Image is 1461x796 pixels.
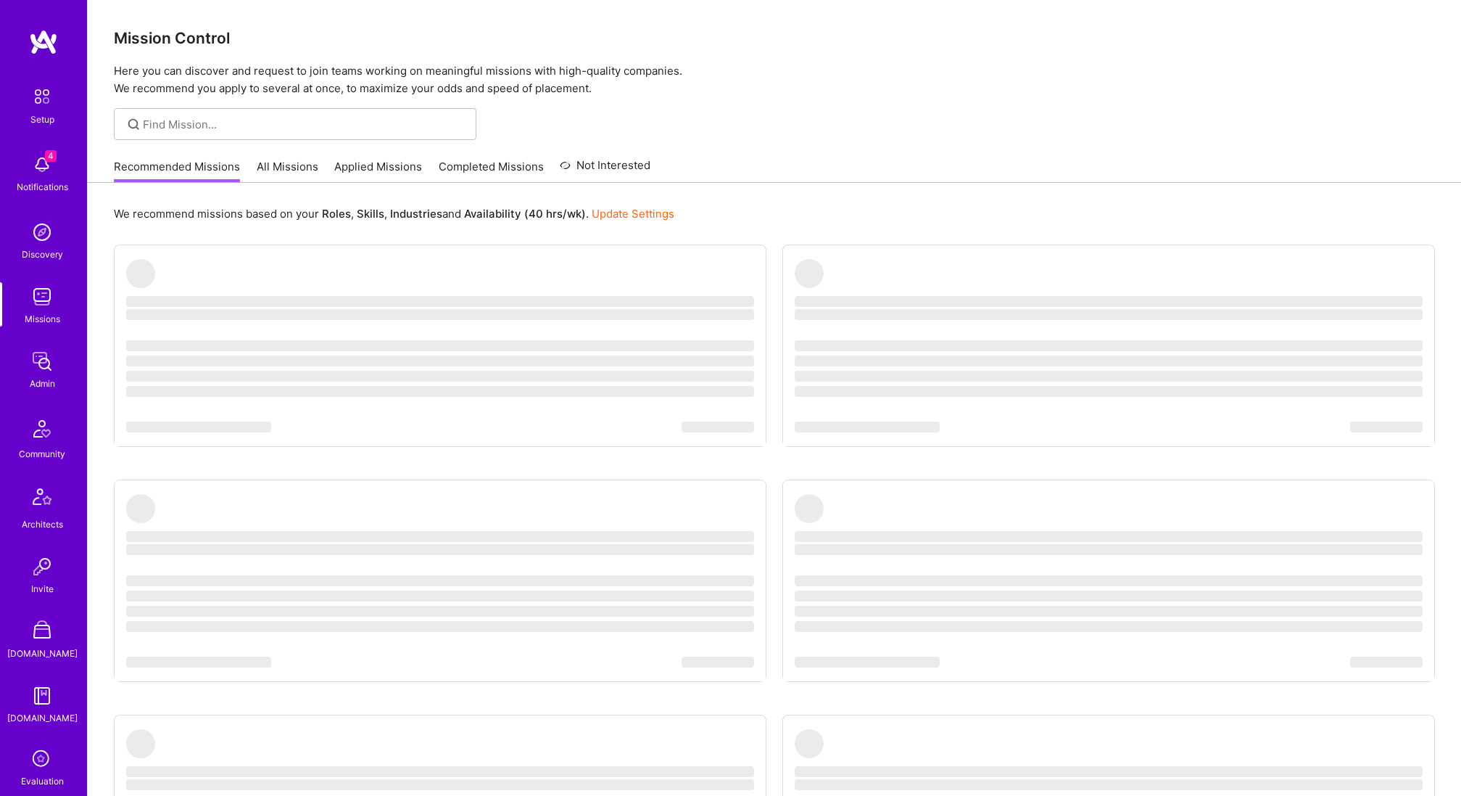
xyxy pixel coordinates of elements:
[28,681,57,710] img: guide book
[31,581,54,596] div: Invite
[143,117,465,132] input: Find Mission...
[592,207,674,221] a: Update Settings
[30,376,55,391] div: Admin
[22,247,63,262] div: Discovery
[30,112,54,127] div: Setup
[125,116,142,133] i: icon SearchGrey
[114,29,1435,47] h3: Mission Control
[45,150,57,162] span: 4
[22,517,63,532] div: Architects
[114,206,674,221] p: We recommend missions based on your , , and .
[390,207,442,221] b: Industries
[334,159,422,183] a: Applied Missions
[257,159,318,183] a: All Missions
[28,150,57,179] img: bell
[28,617,57,646] img: A Store
[25,411,59,446] img: Community
[28,746,56,774] i: icon SelectionTeam
[19,446,65,461] div: Community
[28,218,57,247] img: discovery
[29,29,58,55] img: logo
[28,552,57,581] img: Invite
[25,482,59,517] img: Architects
[7,710,78,726] div: [DOMAIN_NAME]
[357,207,384,221] b: Skills
[21,774,64,789] div: Evaluation
[464,207,586,221] b: Availability (40 hrs/wk)
[114,62,1435,97] p: Here you can discover and request to join teams working on meaningful missions with high-quality ...
[7,646,78,661] div: [DOMAIN_NAME]
[560,157,650,183] a: Not Interested
[114,159,240,183] a: Recommended Missions
[439,159,544,183] a: Completed Missions
[17,179,68,194] div: Notifications
[322,207,351,221] b: Roles
[28,282,57,311] img: teamwork
[25,311,60,327] div: Missions
[28,347,57,376] img: admin teamwork
[27,81,57,112] img: setup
